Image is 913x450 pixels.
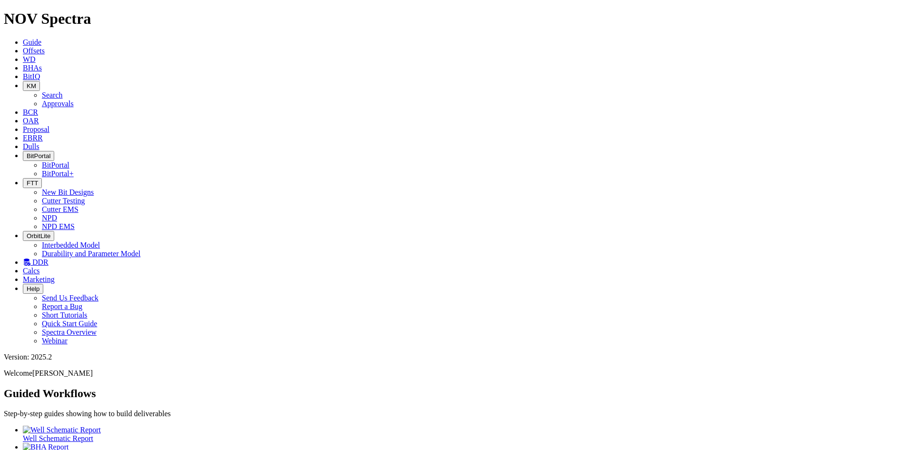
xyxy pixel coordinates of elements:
[23,284,43,294] button: Help
[42,100,74,108] a: Approvals
[23,38,41,46] a: Guide
[42,337,68,345] a: Webinar
[23,426,909,442] a: Well Schematic Report Well Schematic Report
[42,328,97,336] a: Spectra Overview
[42,197,85,205] a: Cutter Testing
[4,10,909,28] h1: NOV Spectra
[23,81,40,91] button: KM
[23,258,49,266] a: DDR
[4,369,909,378] p: Welcome
[27,285,39,292] span: Help
[23,142,39,150] a: Dulls
[42,170,74,178] a: BitPortal+
[27,82,36,90] span: KM
[42,241,100,249] a: Interbedded Model
[27,180,38,187] span: FTT
[27,152,50,160] span: BitPortal
[23,55,36,63] a: WD
[23,178,42,188] button: FTT
[23,231,54,241] button: OrbitLite
[4,353,909,361] div: Version: 2025.2
[27,232,50,240] span: OrbitLite
[23,434,93,442] span: Well Schematic Report
[42,302,82,310] a: Report a Bug
[42,294,98,302] a: Send Us Feedback
[42,205,78,213] a: Cutter EMS
[32,369,93,377] span: [PERSON_NAME]
[42,250,141,258] a: Durability and Parameter Model
[23,134,43,142] a: EBRR
[23,151,54,161] button: BitPortal
[42,222,75,230] a: NPD EMS
[23,72,40,80] a: BitIQ
[4,387,909,400] h2: Guided Workflows
[32,258,49,266] span: DDR
[23,267,40,275] a: Calcs
[4,410,909,418] p: Step-by-step guides showing how to build deliverables
[42,214,57,222] a: NPD
[42,161,69,169] a: BitPortal
[23,125,49,133] a: Proposal
[23,47,45,55] a: Offsets
[42,188,94,196] a: New Bit Designs
[42,320,97,328] a: Quick Start Guide
[23,275,55,283] a: Marketing
[23,64,42,72] a: BHAs
[23,108,38,116] a: BCR
[42,91,63,99] a: Search
[23,426,101,434] img: Well Schematic Report
[23,117,39,125] a: OAR
[42,311,87,319] a: Short Tutorials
